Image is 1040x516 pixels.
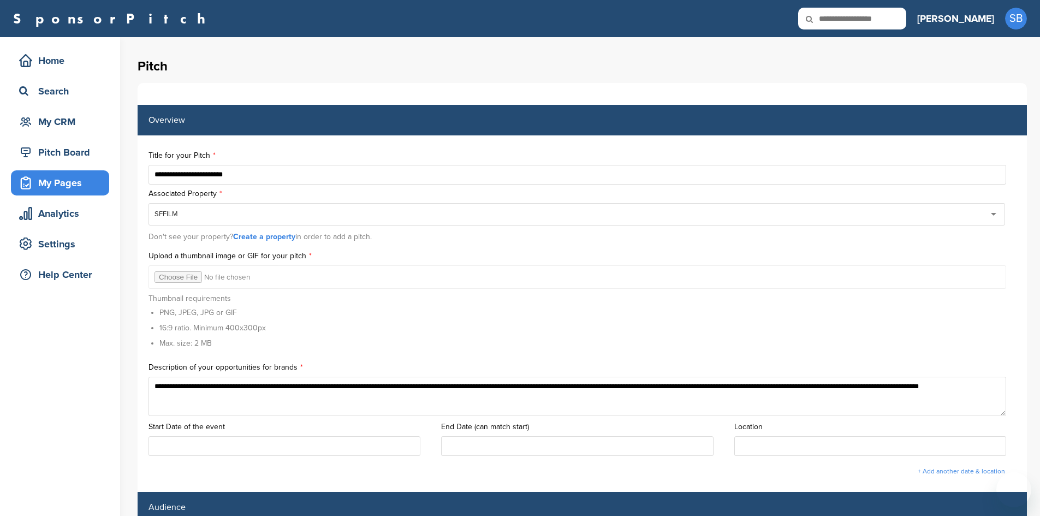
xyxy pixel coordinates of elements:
a: Analytics [11,201,109,226]
span: SB [1005,8,1027,29]
a: My Pages [11,170,109,195]
a: Pitch Board [11,140,109,165]
a: Create a property [233,232,295,241]
a: Home [11,48,109,73]
label: Upload a thumbnail image or GIF for your pitch [148,252,1016,260]
label: Description of your opportunities for brands [148,364,1016,371]
h3: [PERSON_NAME] [917,11,994,26]
label: Start Date of the event [148,423,430,431]
li: 16:9 ratio. Minimum 400x300px [159,322,266,334]
label: Overview [148,116,185,124]
div: Help Center [16,265,109,284]
label: Title for your Pitch [148,152,1016,159]
div: SFFILM [154,209,178,219]
label: End Date (can match start) [441,423,723,431]
div: Thumbnail requirements [148,294,266,353]
a: [PERSON_NAME] [917,7,994,31]
div: Home [16,51,109,70]
a: My CRM [11,109,109,134]
div: Analytics [16,204,109,223]
a: + Add another date & location [918,467,1005,475]
div: Settings [16,234,109,254]
div: Search [16,81,109,101]
li: PNG, JPEG, JPG or GIF [159,307,266,318]
iframe: Button to launch messaging window [996,472,1031,507]
a: SponsorPitch [13,11,212,26]
h1: Pitch [138,57,1027,76]
div: My Pages [16,173,109,193]
label: Location [734,423,1016,431]
div: Pitch Board [16,143,109,162]
div: My CRM [16,112,109,132]
a: Help Center [11,262,109,287]
a: Settings [11,232,109,257]
a: Search [11,79,109,104]
label: Associated Property [148,190,1016,198]
label: Audience [148,503,186,512]
li: Max. size: 2 MB [159,337,266,349]
div: Don't see your property? in order to add a pitch. [148,227,1016,247]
